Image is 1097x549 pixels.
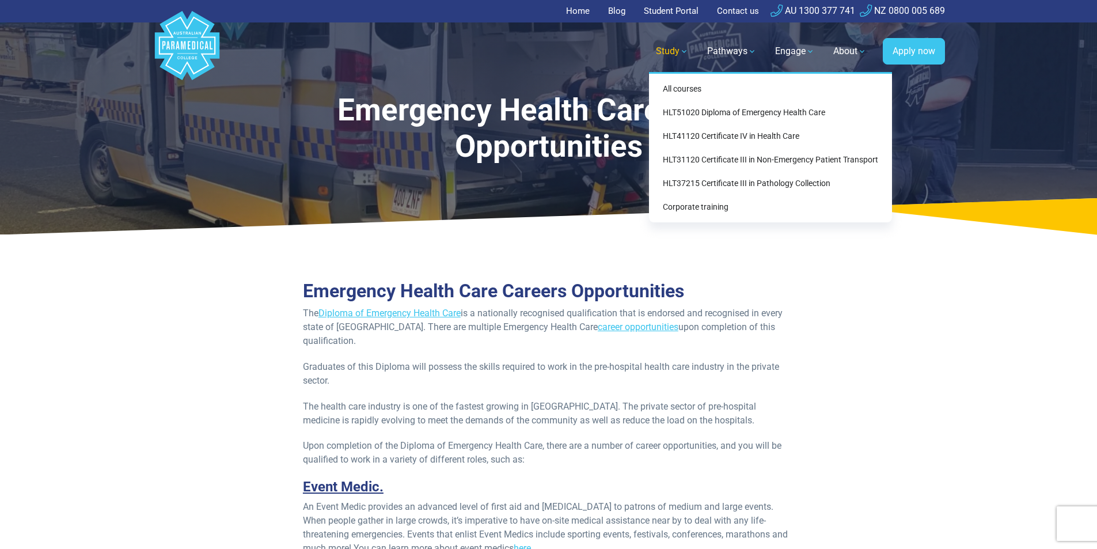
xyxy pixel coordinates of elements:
[768,35,822,67] a: Engage
[654,173,887,194] a: HLT37215 Certificate III in Pathology Collection
[654,78,887,100] a: All courses
[303,280,794,302] h2: Emergency Health Care Careers Opportunities
[303,360,794,388] p: Graduates of this Diploma will possess the skills required to work in the pre-hospital health car...
[654,102,887,123] a: HLT51020 Diploma of Emergency Health Care
[153,22,222,81] a: Australian Paramedical College
[598,321,678,332] a: career opportunities
[860,5,945,16] a: NZ 0800 005 689
[649,35,696,67] a: Study
[649,72,892,222] div: Study
[303,400,794,427] p: The health care industry is one of the fastest growing in [GEOGRAPHIC_DATA]. The private sector o...
[883,38,945,65] a: Apply now
[654,126,887,147] a: HLT41120 Certificate IV in Health Care
[303,306,794,348] p: The is a nationally recognised qualification that is endorsed and recognised in every state of [G...
[770,5,855,16] a: AU 1300 377 741
[654,196,887,218] a: Corporate training
[826,35,874,67] a: About
[252,92,846,165] h1: Emergency Health Care Career Opportunities
[303,439,794,467] p: Upon completion of the Diploma of Emergency Health Care, there are a number of career opportuniti...
[654,149,887,171] a: HLT31120 Certificate III in Non-Emergency Patient Transport
[318,308,461,319] a: Diploma of Emergency Health Care
[303,479,384,495] u: Event Medic.
[700,35,764,67] a: Pathways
